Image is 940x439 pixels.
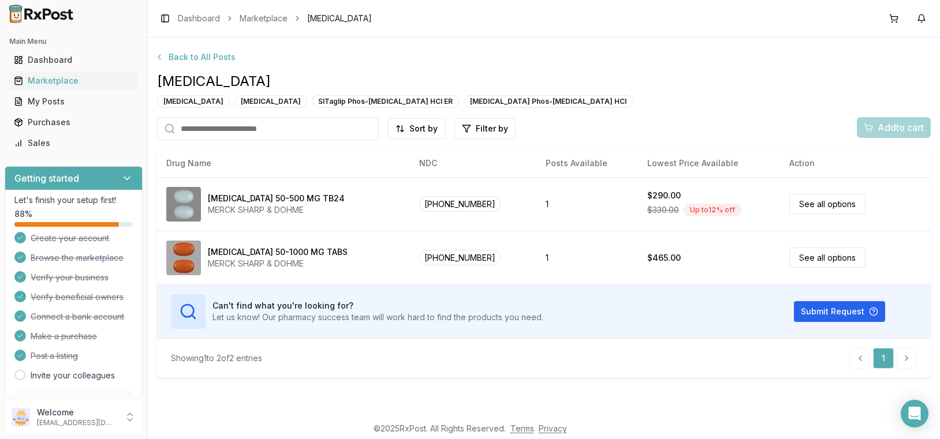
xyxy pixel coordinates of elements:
span: Verify your business [31,272,109,283]
td: 1 [536,177,638,231]
div: My Posts [14,96,133,107]
span: [PHONE_NUMBER] [419,196,501,212]
a: Terms [510,423,534,433]
button: Sales [5,134,143,152]
span: 88 % [14,208,32,220]
h3: Getting started [14,171,79,185]
span: Make a purchase [31,331,97,342]
div: $290.00 [647,190,681,201]
h3: Can't find what you're looking for? [212,300,543,312]
div: MERCK SHARP & DOHME [208,204,345,216]
div: Purchases [14,117,133,128]
button: Submit Request [794,301,885,322]
a: Marketplace [240,13,288,24]
img: Janumet XR 50-500 MG TB24 [166,187,201,222]
th: Posts Available [536,149,638,177]
div: Marketplace [14,75,133,87]
img: RxPost Logo [5,5,79,23]
nav: breadcrumb [178,13,372,24]
th: Lowest Price Available [638,149,781,177]
p: Let us know! Our pharmacy success team will work hard to find the products you need. [212,312,543,323]
a: See all options [789,194,866,214]
span: Verify beneficial owners [31,291,124,303]
span: [PHONE_NUMBER] [419,250,501,265]
span: Post a listing [31,350,78,362]
a: Sales [9,133,138,153]
button: Filter by [454,118,516,139]
span: Sort by [409,123,438,134]
div: [MEDICAL_DATA] 50-1000 MG TABS [208,246,348,258]
div: [MEDICAL_DATA] 50-500 MG TB24 [208,193,345,204]
button: Back to All Posts [148,47,243,67]
div: Dashboard [14,54,133,66]
div: Up to 12 % off [684,204,741,216]
a: Privacy [539,423,567,433]
div: Sales [14,137,133,149]
button: Marketplace [5,72,143,90]
img: User avatar [12,408,30,426]
span: Create your account [31,232,109,244]
th: NDC [410,149,536,177]
button: My Posts [5,92,143,111]
a: Invite your colleagues [31,370,115,381]
div: $465.00 [647,252,681,264]
p: Let's finish your setup first! [14,194,133,206]
a: Dashboard [9,50,138,70]
a: My Posts [9,91,138,112]
button: Dashboard [5,51,143,69]
img: Janumet 50-1000 MG TABS [166,241,201,275]
button: Sort by [388,118,445,139]
div: MERCK SHARP & DOHME [208,258,348,269]
a: See all options [789,247,866,268]
th: Action [780,149,931,177]
a: Back to All Posts [157,47,931,67]
span: Connect a bank account [31,311,124,322]
p: Welcome [37,407,117,418]
div: SITaglip Phos-[MEDICAL_DATA] HCl ER [312,95,459,108]
span: [MEDICAL_DATA] [307,13,372,24]
div: [MEDICAL_DATA] [157,95,230,108]
a: 1 [873,348,894,369]
a: Marketplace [9,70,138,91]
span: $330.00 [647,204,679,216]
a: Dashboard [178,13,220,24]
span: Browse the marketplace [31,252,124,264]
div: [MEDICAL_DATA] [234,95,307,108]
button: Purchases [5,113,143,132]
div: [MEDICAL_DATA] Phos-[MEDICAL_DATA] HCl [464,95,633,108]
nav: pagination [850,348,917,369]
span: Filter by [476,123,508,134]
th: Drug Name [157,149,410,177]
span: [MEDICAL_DATA] [157,72,931,91]
a: Purchases [9,112,138,133]
h2: Main Menu [9,37,138,46]
div: Showing 1 to 2 of 2 entries [171,352,262,364]
div: Open Intercom Messenger [901,400,928,427]
td: 1 [536,231,638,284]
p: [EMAIL_ADDRESS][DOMAIN_NAME] [37,418,117,427]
